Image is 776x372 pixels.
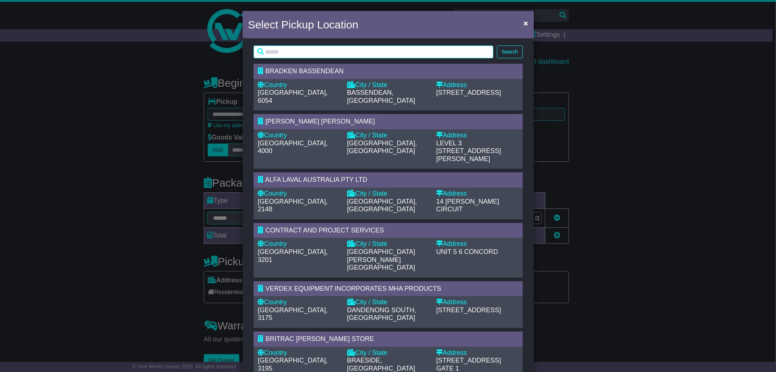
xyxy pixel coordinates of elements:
[258,248,328,263] span: [GEOGRAPHIC_DATA], 3201
[258,89,328,104] span: [GEOGRAPHIC_DATA], 6054
[436,365,459,372] span: GATE 1
[258,349,340,357] div: Country
[520,16,532,31] button: Close
[497,46,522,58] button: Search
[347,140,417,155] span: [GEOGRAPHIC_DATA], [GEOGRAPHIC_DATA]
[347,81,429,89] div: City / State
[266,227,384,234] span: CONTRACT AND PROJECT SERVICES
[436,306,501,314] span: [STREET_ADDRESS]
[436,349,518,357] div: Address
[347,306,416,322] span: DANDENONG SOUTH, [GEOGRAPHIC_DATA]
[248,16,359,33] h4: Select Pickup Location
[436,298,518,306] div: Address
[258,306,328,322] span: [GEOGRAPHIC_DATA], 3175
[258,140,328,155] span: [GEOGRAPHIC_DATA], 4000
[436,240,518,248] div: Address
[436,81,518,89] div: Address
[266,335,374,342] span: BRITRAC [PERSON_NAME] STORE
[436,147,501,162] span: [STREET_ADDRESS][PERSON_NAME]
[459,248,498,255] span: 6 CONCORD
[436,140,462,147] span: LEVEL 3
[347,89,415,104] span: BASSENDEAN, [GEOGRAPHIC_DATA]
[347,132,429,140] div: City / State
[347,349,429,357] div: City / State
[524,19,528,27] span: ×
[258,132,340,140] div: Country
[347,198,417,213] span: [GEOGRAPHIC_DATA], [GEOGRAPHIC_DATA]
[265,176,367,183] span: ALFA LAVAL AUSTRALIA PTY LTD
[258,357,328,372] span: [GEOGRAPHIC_DATA], 3195
[266,67,344,75] span: BRADKEN BASSENDEAN
[266,118,375,125] span: [PERSON_NAME] [PERSON_NAME]
[258,81,340,89] div: Country
[436,248,457,255] span: UNIT 5
[436,357,501,364] span: [STREET_ADDRESS]
[347,190,429,198] div: City / State
[258,190,340,198] div: Country
[258,198,328,213] span: [GEOGRAPHIC_DATA], 2148
[258,298,340,306] div: Country
[258,240,340,248] div: Country
[347,357,415,372] span: BRAESIDE, [GEOGRAPHIC_DATA]
[436,89,501,96] span: [STREET_ADDRESS]
[347,240,429,248] div: City / State
[436,190,518,198] div: Address
[347,298,429,306] div: City / State
[436,132,518,140] div: Address
[436,198,499,213] span: 14 [PERSON_NAME] CIRCUIT
[347,248,415,271] span: [GEOGRAPHIC_DATA][PERSON_NAME][GEOGRAPHIC_DATA]
[266,285,441,292] span: VERDEX EQUIPMENT INCORPORATES MHA PRODUCTS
